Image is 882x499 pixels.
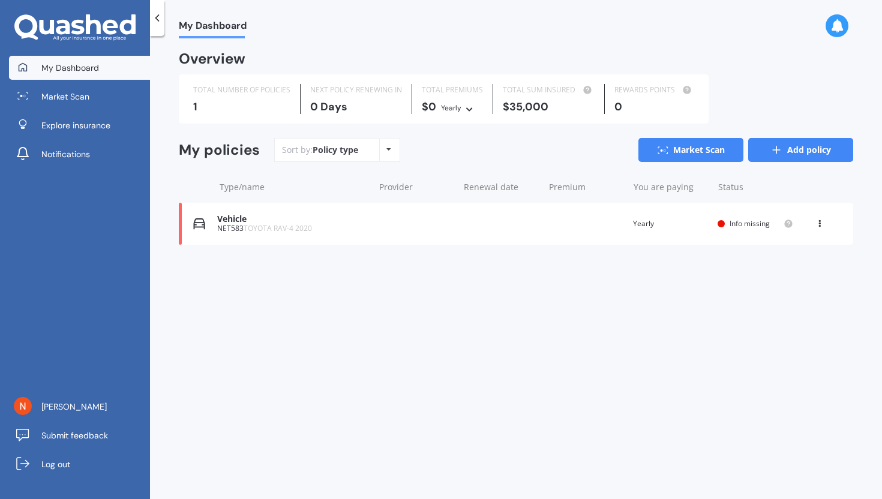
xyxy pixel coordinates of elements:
[441,102,461,114] div: Yearly
[41,401,107,413] span: [PERSON_NAME]
[41,148,90,160] span: Notifications
[14,397,32,415] img: ACg8ocJvzTHLGPMXHz1CYDlLD8LVNWMP4RMCkBaAlXWjtMOib0xL8w=s96-c
[422,101,483,114] div: $0
[503,84,595,96] div: TOTAL SUM INSURED
[41,119,110,131] span: Explore insurance
[41,458,70,470] span: Log out
[9,56,150,80] a: My Dashboard
[313,144,358,156] div: Policy type
[614,84,694,96] div: REWARDS POINTS
[41,62,99,74] span: My Dashboard
[549,181,624,193] div: Premium
[9,113,150,137] a: Explore insurance
[310,101,402,113] div: 0 Days
[9,395,150,419] a: [PERSON_NAME]
[633,218,709,230] div: Yearly
[282,144,358,156] div: Sort by:
[9,142,150,166] a: Notifications
[244,223,312,233] span: TOYOTA RAV-4 2020
[179,142,260,159] div: My policies
[193,218,205,230] img: Vehicle
[748,138,853,162] a: Add policy
[217,224,368,233] div: NET583
[9,423,150,447] a: Submit feedback
[193,101,290,113] div: 1
[638,138,743,162] a: Market Scan
[41,429,108,441] span: Submit feedback
[9,85,150,109] a: Market Scan
[422,84,483,96] div: TOTAL PREMIUMS
[614,101,694,113] div: 0
[179,53,245,65] div: Overview
[193,84,290,96] div: TOTAL NUMBER OF POLICIES
[310,84,402,96] div: NEXT POLICY RENEWING IN
[9,452,150,476] a: Log out
[379,181,454,193] div: Provider
[634,181,709,193] div: You are paying
[730,218,770,229] span: Info missing
[464,181,539,193] div: Renewal date
[179,20,247,36] span: My Dashboard
[503,101,595,113] div: $35,000
[718,181,793,193] div: Status
[220,181,370,193] div: Type/name
[217,214,368,224] div: Vehicle
[41,91,89,103] span: Market Scan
